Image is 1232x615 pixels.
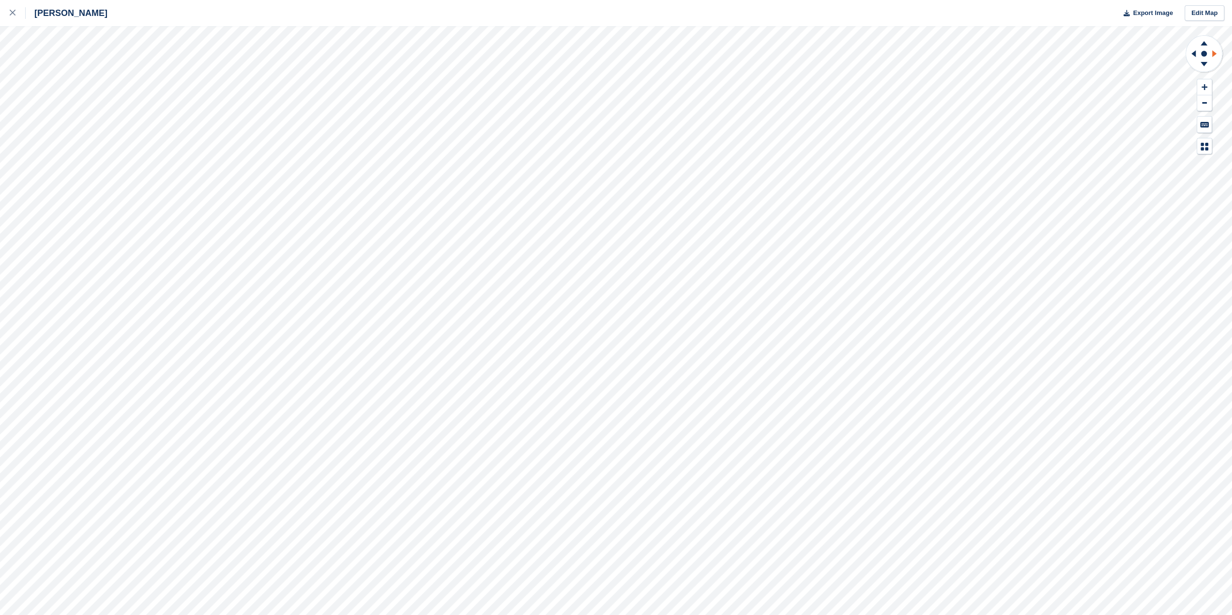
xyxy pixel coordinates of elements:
[1197,138,1212,154] button: Map Legend
[26,7,107,19] div: [PERSON_NAME]
[1197,79,1212,95] button: Zoom In
[1118,5,1173,21] button: Export Image
[1133,8,1172,18] span: Export Image
[1197,95,1212,111] button: Zoom Out
[1185,5,1224,21] a: Edit Map
[1197,117,1212,133] button: Keyboard Shortcuts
